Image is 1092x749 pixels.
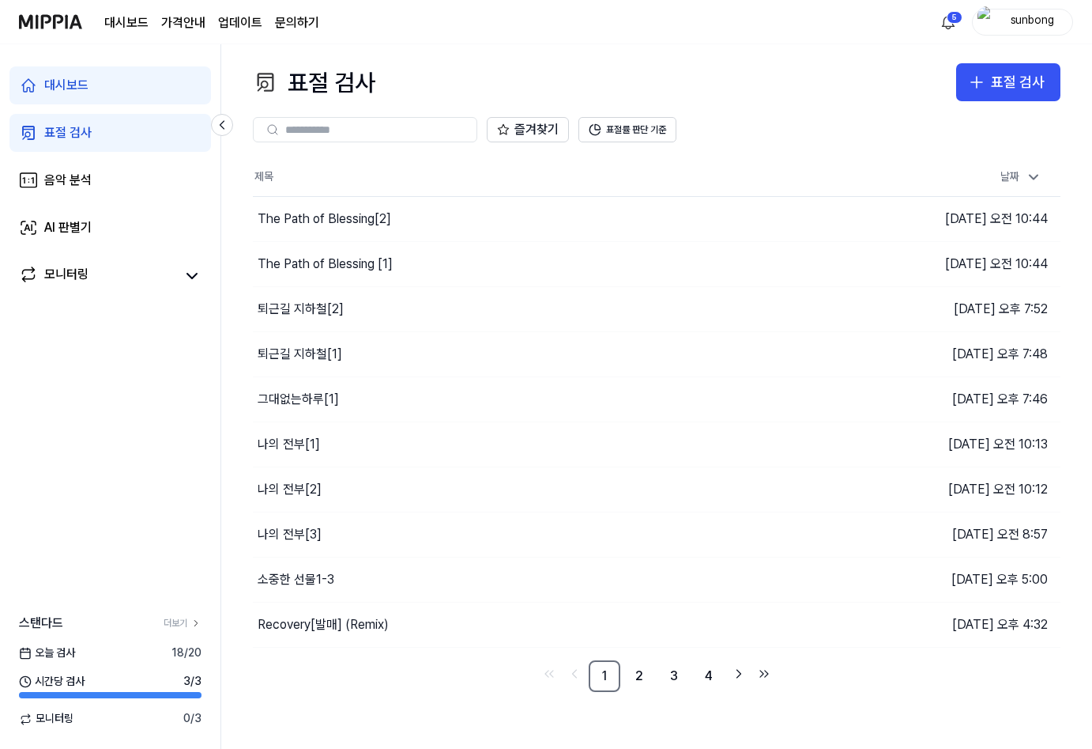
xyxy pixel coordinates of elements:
td: [DATE] 오전 10:44 [859,241,1061,286]
a: 음악 분석 [9,161,211,199]
a: 4 [693,660,725,692]
div: 나의 전부[3] [258,525,322,544]
td: [DATE] 오후 7:52 [859,286,1061,331]
a: 대시보드 [9,66,211,104]
a: 업데이트 [218,13,262,32]
div: 소중한 선물1-3 [258,570,334,589]
a: Go to last page [753,663,775,685]
a: 표절 검사 [9,114,211,152]
td: [DATE] 오후 7:48 [859,331,1061,376]
td: [DATE] 오전 10:44 [859,196,1061,241]
a: 1 [589,660,620,692]
button: 즐겨찾기 [487,117,569,142]
a: Go to previous page [563,663,586,685]
td: [DATE] 오전 10:12 [859,467,1061,512]
div: AI 판별기 [44,218,92,237]
td: [DATE] 오후 7:46 [859,376,1061,422]
img: profile [977,6,996,38]
span: 18 / 20 [171,645,201,661]
div: 표절 검사 [44,123,92,142]
button: 가격안내 [161,13,205,32]
span: 오늘 검사 [19,645,75,661]
div: 표절 검사 [991,71,1045,94]
div: 날짜 [994,165,1048,190]
div: 5 [947,11,962,24]
a: AI 판별기 [9,209,211,247]
div: 나의 전부[1] [258,435,320,454]
div: Recovery[발매] (Remix) [258,615,389,634]
nav: pagination [253,660,1060,692]
div: 대시보드 [44,76,88,95]
a: 2 [623,660,655,692]
a: 더보기 [164,617,201,630]
span: 0 / 3 [183,711,201,727]
span: 3 / 3 [183,674,201,690]
div: The Path of Blessing [1] [258,255,393,274]
div: 나의 전부[2] [258,480,322,499]
button: 표절 검사 [956,63,1060,101]
th: 제목 [253,158,859,196]
a: 3 [658,660,690,692]
div: sunbong [1001,13,1063,30]
div: 퇴근길 지하철[1] [258,345,342,364]
a: Go to first page [538,663,560,685]
button: 알림5 [936,9,961,35]
td: [DATE] 오전 8:57 [859,512,1061,557]
a: Go to next page [728,663,750,685]
button: profilesunbong [972,9,1073,36]
button: 표절률 판단 기준 [578,117,676,142]
div: 모니터링 [44,265,88,287]
div: 음악 분석 [44,171,92,190]
a: 모니터링 [19,265,176,287]
div: 표절 검사 [253,63,375,101]
td: [DATE] 오전 10:13 [859,422,1061,467]
td: [DATE] 오후 5:00 [859,557,1061,602]
div: 그대없는하루[1] [258,390,339,409]
a: 문의하기 [275,13,319,32]
img: 알림 [939,13,958,32]
td: [DATE] 오후 4:32 [859,602,1061,647]
div: The Path of Blessing[2] [258,210,391,229]
span: 모니터링 [19,711,73,727]
a: 대시보드 [104,13,149,32]
span: 스탠다드 [19,614,63,633]
div: 퇴근길 지하철[2] [258,300,344,319]
span: 시간당 검사 [19,674,85,690]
